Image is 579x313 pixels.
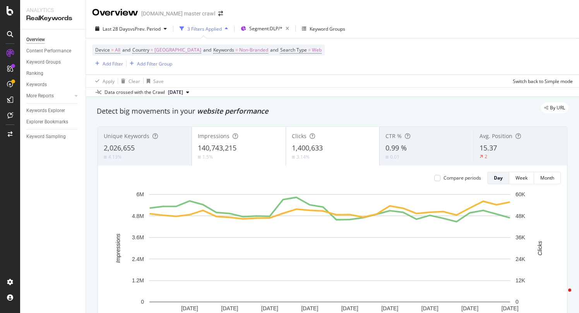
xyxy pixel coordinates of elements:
[198,156,201,158] img: Equal
[198,132,230,140] span: Impressions
[151,47,153,53] span: =
[127,59,172,68] button: Add Filter Group
[92,22,170,35] button: Last 28 DaysvsPrev. Period
[421,305,439,311] text: [DATE]
[103,26,130,32] span: Last 28 Days
[141,299,144,305] text: 0
[239,45,268,55] span: Non-Branded
[132,234,144,240] text: 3.6M
[26,58,61,66] div: Keyword Groups
[480,143,497,152] span: 15.37
[537,241,543,255] text: Clicks
[292,143,323,152] span: 1,400,633
[541,102,568,113] div: legacy label
[390,154,399,160] div: 0.01
[26,14,79,23] div: RealKeywords
[516,213,526,219] text: 48K
[128,78,140,85] div: Clear
[92,59,123,68] button: Add Filter
[132,47,149,53] span: Country
[261,305,278,311] text: [DATE]
[111,47,114,53] span: =
[144,75,164,87] button: Save
[292,132,307,140] span: Clicks
[26,47,80,55] a: Content Performance
[341,305,358,311] text: [DATE]
[115,233,121,263] text: Impressions
[301,305,318,311] text: [DATE]
[308,47,311,53] span: =
[218,11,223,16] div: arrow-right-arrow-left
[181,305,198,311] text: [DATE]
[104,143,135,152] span: 2,026,655
[381,305,398,311] text: [DATE]
[249,25,283,32] span: Segment: DLP/*
[510,75,573,87] button: Switch back to Simple mode
[516,234,526,240] text: 36K
[141,10,215,17] div: [DOMAIN_NAME] master crawl
[385,143,407,152] span: 0.99 %
[26,92,54,100] div: More Reports
[26,47,71,55] div: Content Performance
[534,172,561,184] button: Month
[516,191,526,197] text: 60K
[494,175,503,181] div: Day
[168,89,183,96] span: 2025 Aug. 4th
[292,156,295,158] img: Equal
[104,89,165,96] div: Data crossed with the Crawl
[26,36,80,44] a: Overview
[92,75,115,87] button: Apply
[26,92,72,100] a: More Reports
[516,299,519,305] text: 0
[202,154,213,160] div: 1.5%
[132,213,144,219] text: 4.8M
[154,45,201,55] span: [GEOGRAPHIC_DATA]
[132,256,144,262] text: 2.4M
[385,132,402,140] span: CTR %
[176,22,231,35] button: 3 Filters Applied
[26,118,80,126] a: Explorer Bookmarks
[122,47,130,53] span: and
[299,22,348,35] button: Keyword Groups
[198,143,236,152] span: 140,743,215
[310,26,345,32] div: Keyword Groups
[26,107,65,115] div: Keywords Explorer
[312,45,322,55] span: Web
[118,75,140,87] button: Clear
[95,47,110,53] span: Device
[480,132,512,140] span: Avg. Position
[26,69,43,78] div: Ranking
[238,22,292,35] button: Segment:DLP/*
[487,172,509,184] button: Day
[103,61,123,67] div: Add Filter
[501,305,518,311] text: [DATE]
[104,156,107,158] img: Equal
[509,172,534,184] button: Week
[26,81,47,89] div: Keywords
[92,6,138,19] div: Overview
[550,105,565,110] span: By URL
[553,287,571,305] iframe: Intercom live chat
[385,156,389,158] img: Equal
[153,78,164,85] div: Save
[221,305,238,311] text: [DATE]
[165,88,192,97] button: [DATE]
[137,61,172,67] div: Add Filter Group
[516,277,526,284] text: 12K
[103,78,115,85] div: Apply
[540,175,554,181] div: Month
[137,191,144,197] text: 6M
[270,47,278,53] span: and
[296,154,310,160] div: 3.14%
[461,305,478,311] text: [DATE]
[235,47,238,53] span: =
[26,133,80,141] a: Keyword Sampling
[26,6,79,14] div: Analytics
[26,107,80,115] a: Keywords Explorer
[26,133,66,141] div: Keyword Sampling
[26,36,45,44] div: Overview
[108,154,122,160] div: 4.13%
[26,69,80,78] a: Ranking
[115,45,120,55] span: All
[187,26,222,32] div: 3 Filters Applied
